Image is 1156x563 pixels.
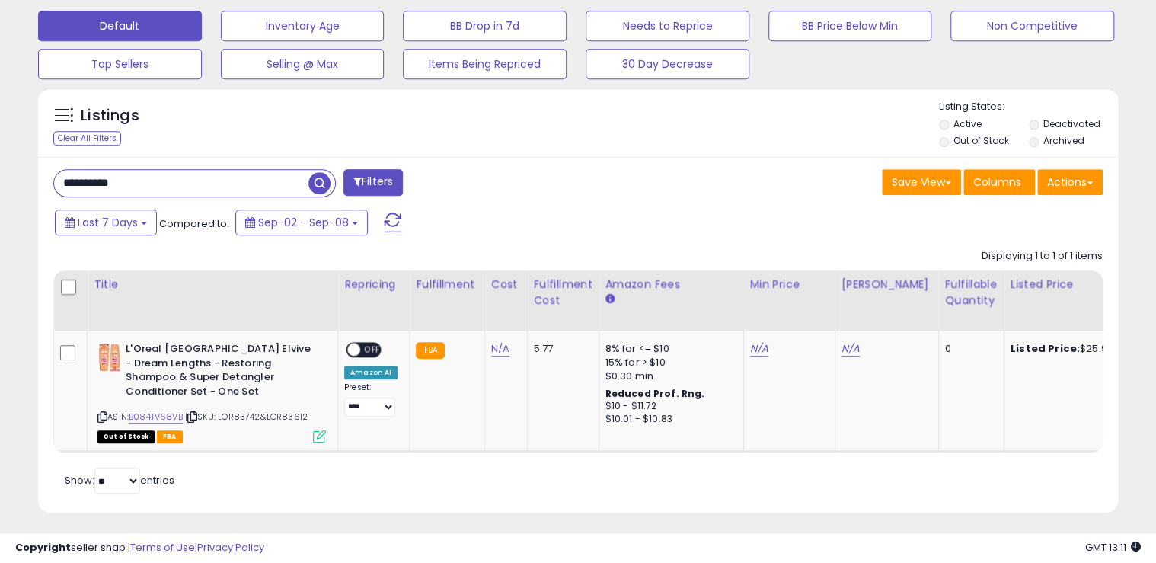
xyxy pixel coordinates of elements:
[534,277,592,309] div: Fulfillment Cost
[768,11,932,41] button: BB Price Below Min
[1011,277,1142,293] div: Listed Price
[157,430,183,443] span: FBA
[343,169,403,196] button: Filters
[81,105,139,126] h5: Listings
[403,11,567,41] button: BB Drop in 7d
[950,11,1114,41] button: Non Competitive
[1085,540,1141,555] span: 2025-09-16 13:11 GMT
[97,342,122,373] img: 41A20WbwoSL._SL40_.jpg
[963,169,1035,195] button: Columns
[55,210,157,235] button: Last 7 Days
[53,131,121,146] div: Clear All Filters
[586,11,749,41] button: Needs to Reprice
[982,249,1103,264] div: Displaying 1 to 1 of 1 items
[491,341,509,357] a: N/A
[185,411,308,423] span: | SKU: LOR83742&LOR83612
[605,293,615,306] small: Amazon Fees.
[605,369,732,383] div: $0.30 min
[841,277,932,293] div: [PERSON_NAME]
[221,49,385,79] button: Selling @ Max
[38,11,202,41] button: Default
[344,366,398,379] div: Amazon AI
[1043,117,1100,130] label: Deactivated
[605,387,705,400] b: Reduced Prof. Rng.
[882,169,961,195] button: Save View
[78,215,138,230] span: Last 7 Days
[939,100,1119,114] p: Listing States:
[416,342,444,359] small: FBA
[97,342,326,441] div: ASIN:
[1037,169,1103,195] button: Actions
[126,342,311,402] b: L'Oreal [GEOGRAPHIC_DATA] Elvive - Dream Lengths - Restoring Shampoo & Super Detangler Conditione...
[344,382,398,417] div: Preset:
[953,117,981,130] label: Active
[416,277,477,293] div: Fulfillment
[403,49,567,79] button: Items Being Repriced
[360,344,385,357] span: OFF
[15,541,264,555] div: seller snap | |
[586,49,749,79] button: 30 Day Decrease
[953,134,1008,147] label: Out of Stock
[973,174,1021,190] span: Columns
[750,277,829,293] div: Min Price
[130,540,195,555] a: Terms of Use
[97,430,155,443] span: All listings that are currently out of stock and unavailable for purchase on Amazon
[65,473,174,488] span: Show: entries
[1043,134,1084,147] label: Archived
[197,540,264,555] a: Privacy Policy
[235,210,368,235] button: Sep-02 - Sep-08
[605,356,732,369] div: 15% for > $10
[841,341,860,357] a: N/A
[1011,341,1080,356] b: Listed Price:
[1011,342,1137,356] div: $25.99
[605,277,737,293] div: Amazon Fees
[38,49,202,79] button: Top Sellers
[605,342,732,356] div: 8% for <= $10
[159,216,229,231] span: Compared to:
[344,277,403,293] div: Repricing
[750,341,768,357] a: N/A
[94,277,331,293] div: Title
[221,11,385,41] button: Inventory Age
[258,215,349,230] span: Sep-02 - Sep-08
[605,413,732,426] div: $10.01 - $10.83
[491,277,521,293] div: Cost
[534,342,587,356] div: 5.77
[129,411,183,424] a: B084TV68VB
[15,540,71,555] strong: Copyright
[945,277,998,309] div: Fulfillable Quantity
[605,400,732,413] div: $10 - $11.72
[945,342,992,356] div: 0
